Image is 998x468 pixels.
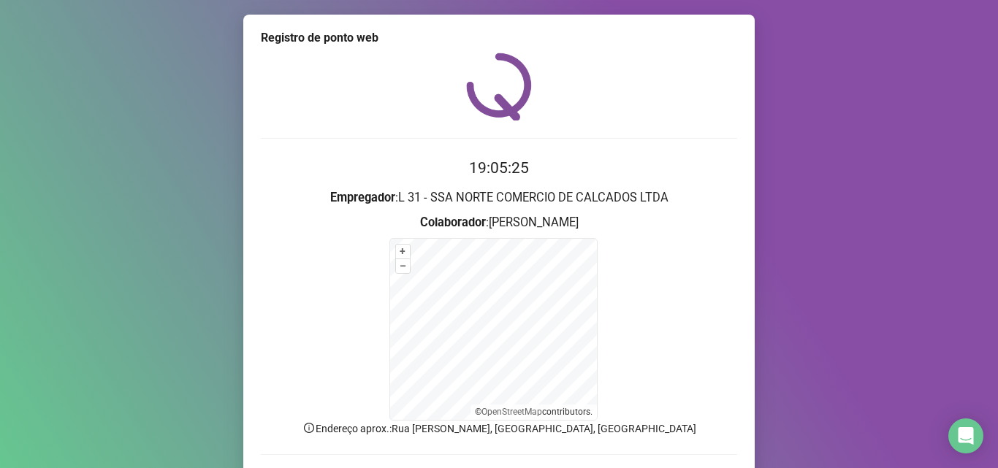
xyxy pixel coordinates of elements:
[469,159,529,177] time: 19:05:25
[948,418,983,453] div: Open Intercom Messenger
[481,407,542,417] a: OpenStreetMap
[396,259,410,273] button: –
[261,213,737,232] h3: : [PERSON_NAME]
[466,53,532,120] img: QRPoint
[261,29,737,47] div: Registro de ponto web
[302,421,316,434] span: info-circle
[420,215,486,229] strong: Colaborador
[261,421,737,437] p: Endereço aprox. : Rua [PERSON_NAME], [GEOGRAPHIC_DATA], [GEOGRAPHIC_DATA]
[330,191,395,204] strong: Empregador
[475,407,593,417] li: © contributors.
[261,188,737,207] h3: : L 31 - SSA NORTE COMERCIO DE CALCADOS LTDA
[396,245,410,258] button: +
